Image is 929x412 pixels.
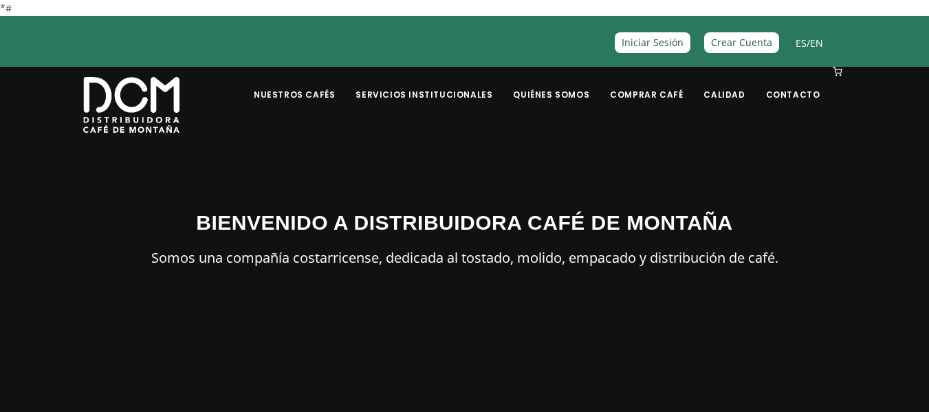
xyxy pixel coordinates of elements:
a: Comprar Café [602,68,691,100]
a: Iniciar Sesión [615,32,690,52]
a: Quiénes Somos [505,68,598,100]
a: Contacto [758,68,829,100]
a: ES [796,36,807,50]
a: Crear Cuenta [704,32,779,52]
a: Servicios Institucionales [347,68,501,100]
h3: BIENVENIDO A DISTRIBUIDORA CAFÉ DE MONTAÑA [83,207,846,238]
span: / [796,35,823,51]
a: Calidad [695,68,753,100]
a: EN [810,36,823,50]
a: Nuestros Cafés [245,68,343,100]
p: Somos una compañía costarricense, dedicada al tostado, molido, empacado y distribución de café. [83,246,846,270]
